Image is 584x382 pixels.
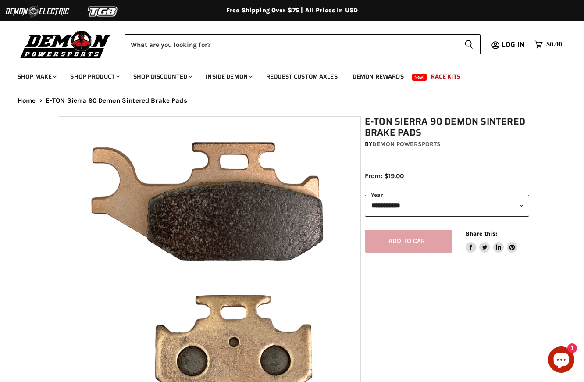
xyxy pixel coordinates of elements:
[365,139,530,149] div: by
[498,41,530,49] a: Log in
[125,34,457,54] input: Search
[466,230,518,253] aside: Share this:
[457,34,481,54] button: Search
[424,68,467,86] a: Race Kits
[125,34,481,54] form: Product
[412,74,427,81] span: New!
[365,116,530,138] h1: E-TON Sierra 90 Demon Sintered Brake Pads
[365,195,530,216] select: year
[346,68,410,86] a: Demon Rewards
[18,97,36,104] a: Home
[365,172,404,180] span: From: $19.00
[127,68,197,86] a: Shop Discounted
[4,3,70,20] img: Demon Electric Logo 2
[199,68,258,86] a: Inside Demon
[372,140,441,148] a: Demon Powersports
[11,68,62,86] a: Shop Make
[46,97,187,104] span: E-TON Sierra 90 Demon Sintered Brake Pads
[545,346,577,375] inbox-online-store-chat: Shopify online store chat
[70,3,136,20] img: TGB Logo 2
[18,29,114,60] img: Demon Powersports
[502,39,525,50] span: Log in
[530,38,566,51] a: $0.00
[64,68,125,86] a: Shop Product
[466,230,497,237] span: Share this:
[546,40,562,49] span: $0.00
[11,64,560,86] ul: Main menu
[260,68,344,86] a: Request Custom Axles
